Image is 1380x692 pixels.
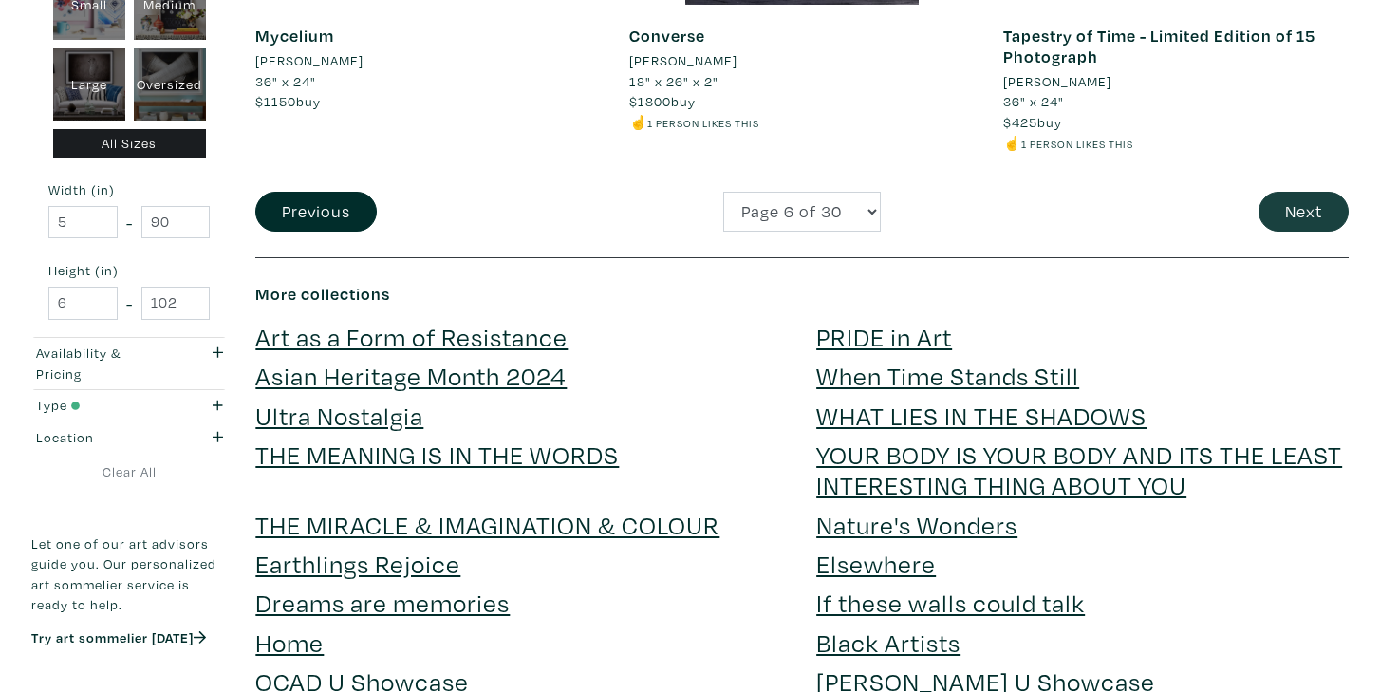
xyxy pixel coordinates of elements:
li: [PERSON_NAME] [1003,71,1111,92]
div: Oversized [134,48,206,121]
a: THE MIRACLE & IMAGINATION & COLOUR [255,508,719,541]
span: $425 [1003,113,1037,131]
span: 36" x 24" [1003,92,1064,110]
small: Width (in) [48,183,210,196]
a: Home [255,626,324,659]
p: Let one of our art advisors guide you. Our personalized art sommelier service is ready to help. [31,533,227,614]
h6: More collections [255,284,1349,305]
a: Earthlings Rejoice [255,547,460,580]
small: 1 person likes this [647,116,759,130]
a: Try art sommelier [DATE] [31,628,206,646]
button: Type [31,389,227,421]
small: 1 person likes this [1021,137,1133,151]
div: Large [53,48,125,121]
a: WHAT LIES IN THE SHADOWS [816,399,1147,432]
span: $1150 [255,92,296,110]
a: When Time Stands Still [816,359,1079,392]
a: [PERSON_NAME] [1003,71,1349,92]
a: [PERSON_NAME] [629,50,975,71]
a: Ultra Nostalgia [255,399,423,432]
a: THE MEANING IS IN THE WORDS [255,438,619,471]
a: YOUR BODY IS YOUR BODY AND ITS THE LEAST INTERESTING THING ABOUT YOU [816,438,1342,501]
button: Next [1259,192,1349,233]
a: If these walls could talk [816,586,1085,619]
div: Availability & Pricing [36,343,169,383]
small: Height (in) [48,264,210,277]
a: Elsewhere [816,547,936,580]
span: $1800 [629,92,671,110]
li: [PERSON_NAME] [255,50,364,71]
div: Location [36,426,169,447]
button: Availability & Pricing [31,337,227,388]
span: 18" x 26" x 2" [629,72,718,90]
span: buy [629,92,696,110]
span: 36" x 24" [255,72,316,90]
a: Tapestry of Time - Limited Edition of 15 Photograph [1003,25,1315,67]
span: - [126,290,133,315]
span: buy [1003,113,1062,131]
a: Black Artists [816,626,960,659]
span: - [126,209,133,234]
li: ☝️ [1003,133,1349,154]
a: Converse [629,25,705,47]
li: ☝️ [629,112,975,133]
a: Clear All [31,461,227,482]
a: Asian Heritage Month 2024 [255,359,567,392]
a: [PERSON_NAME] [255,50,601,71]
button: Previous [255,192,377,233]
a: Mycelium [255,25,334,47]
button: Location [31,421,227,453]
a: Nature's Wonders [816,508,1017,541]
div: Type [36,395,169,416]
a: Art as a Form of Resistance [255,320,568,353]
a: PRIDE in Art [816,320,952,353]
li: [PERSON_NAME] [629,50,737,71]
span: buy [255,92,321,110]
a: Dreams are memories [255,586,510,619]
div: All Sizes [53,128,206,158]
